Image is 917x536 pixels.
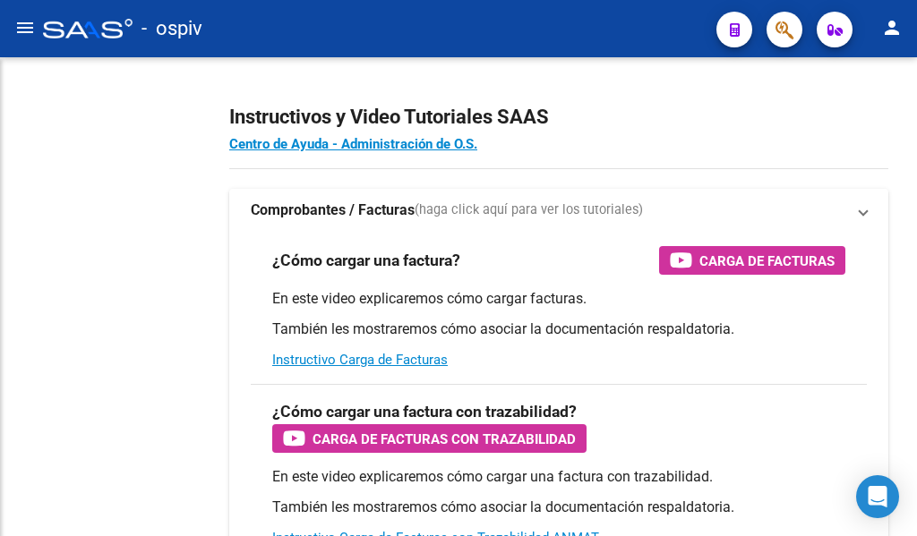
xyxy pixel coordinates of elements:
p: En este video explicaremos cómo cargar facturas. [272,289,845,309]
span: Carga de Facturas [699,250,835,272]
mat-icon: person [881,17,903,38]
a: Centro de Ayuda - Administración de O.S. [229,136,477,152]
p: En este video explicaremos cómo cargar una factura con trazabilidad. [272,467,845,487]
h2: Instructivos y Video Tutoriales SAAS [229,100,888,134]
button: Carga de Facturas [659,246,845,275]
p: También les mostraremos cómo asociar la documentación respaldatoria. [272,319,845,339]
mat-expansion-panel-header: Comprobantes / Facturas(haga click aquí para ver los tutoriales) [229,189,888,232]
h3: ¿Cómo cargar una factura con trazabilidad? [272,399,577,424]
a: Instructivo Carga de Facturas [272,352,448,368]
strong: Comprobantes / Facturas [251,200,415,220]
div: Open Intercom Messenger [856,475,899,518]
span: (haga click aquí para ver los tutoriales) [415,200,643,220]
span: Carga de Facturas con Trazabilidad [313,428,576,450]
span: - ospiv [141,9,202,48]
mat-icon: menu [14,17,36,38]
p: También les mostraremos cómo asociar la documentación respaldatoria. [272,498,845,517]
button: Carga de Facturas con Trazabilidad [272,424,587,453]
h3: ¿Cómo cargar una factura? [272,248,460,273]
